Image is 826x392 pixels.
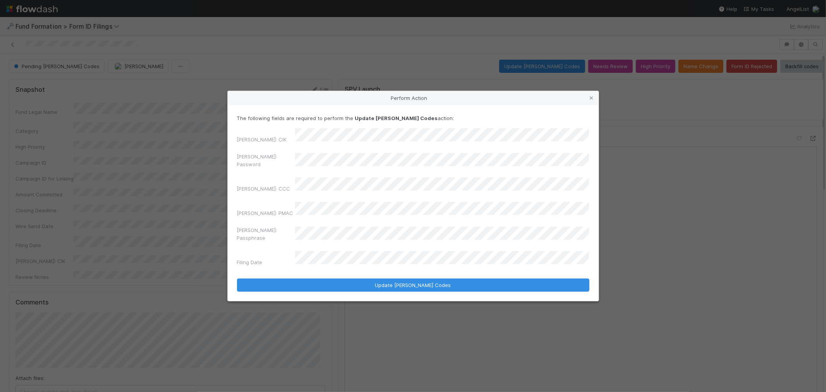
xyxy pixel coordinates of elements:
label: Filing Date [237,258,263,266]
button: Update [PERSON_NAME] Codes [237,279,589,292]
strong: Update [PERSON_NAME] Codes [355,115,438,121]
label: [PERSON_NAME]: PMAC [237,209,294,217]
label: [PERSON_NAME]: CIK [237,136,287,143]
label: [PERSON_NAME]: CCC [237,185,290,193]
p: The following fields are required to perform the action: [237,114,589,122]
label: [PERSON_NAME]: Password [237,153,295,168]
label: [PERSON_NAME]: Passphrase [237,226,295,242]
div: Perform Action [228,91,599,105]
